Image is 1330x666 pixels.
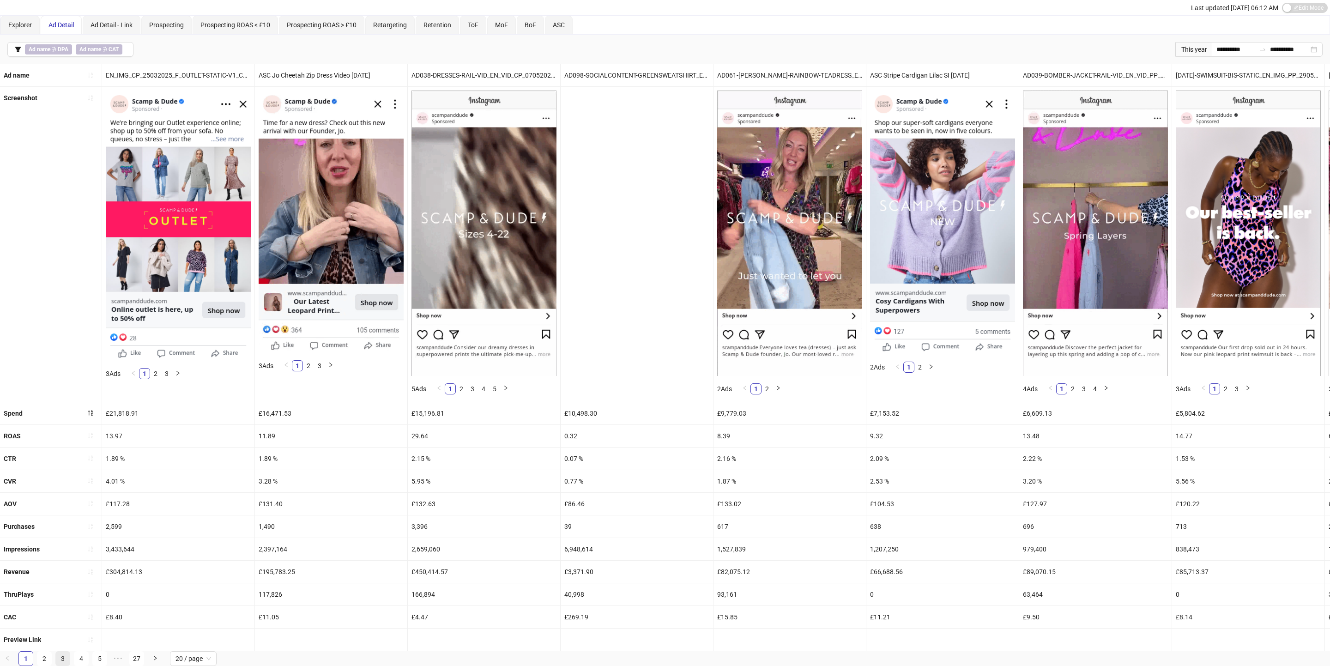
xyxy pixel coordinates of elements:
[1242,383,1253,394] button: right
[1176,385,1191,393] span: 3 Ads
[717,385,732,393] span: 2 Ads
[1078,383,1089,394] li: 3
[7,42,133,57] button: Ad name ∌ DPAAd name ∌ CAT
[561,538,713,560] div: 6,948,614
[1172,470,1324,492] div: 5.56 %
[1220,383,1231,394] li: 2
[1242,383,1253,394] li: Next Page
[870,91,1015,354] img: Screenshot 120215834074010005
[478,384,489,394] a: 4
[4,455,16,462] b: CTR
[713,515,866,538] div: 617
[148,651,163,666] button: right
[37,652,51,666] a: 2
[148,651,163,666] li: Next Page
[925,362,937,373] button: right
[102,402,254,424] div: £21,818.91
[717,91,862,375] img: Screenshot 120225798390390005
[500,383,511,394] button: right
[172,368,183,379] li: Next Page
[478,383,489,394] li: 4
[19,652,33,666] a: 1
[561,425,713,447] div: 0.32
[1172,448,1324,470] div: 1.53 %
[259,91,404,352] img: Screenshot 120216271424410005
[866,470,1019,492] div: 2.53 %
[87,614,94,620] span: sort-ascending
[106,91,251,361] img: Screenshot 120219994823210005
[102,470,254,492] div: 4.01 %
[1019,606,1172,628] div: £9.50
[102,425,254,447] div: 13.97
[751,384,761,394] a: 1
[4,613,16,621] b: CAC
[79,46,101,53] b: Ad name
[408,538,560,560] div: 2,659,060
[255,606,407,628] div: £11.05
[4,94,37,102] b: Screenshot
[1209,384,1220,394] a: 1
[500,383,511,394] li: Next Page
[1100,383,1112,394] li: Next Page
[1231,383,1242,394] li: 3
[1259,46,1266,53] span: swap-right
[128,368,139,379] li: Previous Page
[1259,46,1266,53] span: to
[1175,42,1211,57] div: This year
[130,652,144,666] a: 27
[1172,583,1324,605] div: 0
[128,368,139,379] button: left
[1245,385,1251,391] span: right
[1056,383,1067,394] li: 1
[102,561,254,583] div: £304,814.13
[102,515,254,538] div: 2,599
[1068,384,1078,394] a: 2
[1198,383,1209,394] li: Previous Page
[4,568,30,575] b: Revenue
[456,384,466,394] a: 2
[408,493,560,515] div: £132.63
[445,384,455,394] a: 1
[866,583,1019,605] div: 0
[561,64,713,86] div: AD098-SOCIALCONTENT-GREENSWEATSHIRT_EN_VID_PP_22052025_F_CC_SC24_USP11_SOCIALCONTENT
[503,385,508,391] span: right
[411,91,556,375] img: Screenshot 120225798249730005
[1019,64,1172,86] div: AD039-BOMBER-JACKET-RAIL-VID_EN_VID_PP_01052025_F_CC_SC1_USP11_JACKETS
[713,425,866,447] div: 8.39
[281,360,292,371] button: left
[325,360,336,371] li: Next Page
[1019,515,1172,538] div: 696
[139,368,150,379] li: 1
[1019,493,1172,515] div: £127.97
[434,383,445,394] button: left
[408,606,560,628] div: £4.47
[172,368,183,379] button: right
[161,368,172,379] li: 3
[87,478,94,484] span: sort-ascending
[255,470,407,492] div: 3.28 %
[292,360,303,371] li: 1
[48,21,74,29] span: Ad Detail
[18,651,33,666] li: 1
[74,652,88,666] a: 4
[866,561,1019,583] div: £66,688.56
[408,402,560,424] div: £15,196.81
[914,362,925,373] li: 2
[866,515,1019,538] div: 638
[408,515,560,538] div: 3,396
[37,651,52,666] li: 2
[325,360,336,371] button: right
[1172,515,1324,538] div: 713
[4,478,16,485] b: CVR
[102,583,254,605] div: 0
[408,470,560,492] div: 5.95 %
[713,402,866,424] div: £9,779.03
[314,360,325,371] li: 3
[866,425,1019,447] div: 9.32
[561,515,713,538] div: 39
[175,370,181,376] span: right
[149,21,184,29] span: Prospecting
[1172,561,1324,583] div: £85,713.37
[109,46,119,53] b: CAT
[411,385,426,393] span: 5 Ads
